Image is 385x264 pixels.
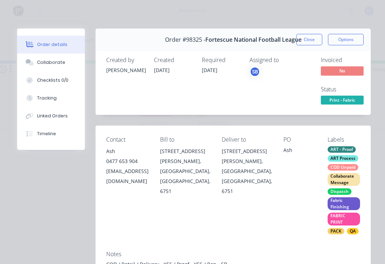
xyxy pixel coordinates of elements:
[328,213,360,225] div: FABRIC PRINT
[37,131,56,137] div: Timeline
[160,146,210,156] div: [STREET_ADDRESS]
[328,188,351,195] div: Dispatch
[37,77,68,83] div: Checklists 0/0
[202,57,241,64] div: Required
[283,146,316,156] div: Ash
[328,146,356,153] div: ART - Proof
[205,36,302,43] span: Fortescue National Football League
[37,41,67,48] div: Order details
[321,96,364,106] button: Print - Fabric
[17,107,85,125] button: Linked Orders
[328,155,358,162] div: ART Process
[165,36,205,43] span: Order #98325 -
[154,67,170,73] span: [DATE]
[222,156,272,196] div: [PERSON_NAME], [GEOGRAPHIC_DATA], [GEOGRAPHIC_DATA], 6751
[106,146,149,156] div: Ash
[328,34,364,45] button: Options
[37,95,57,101] div: Tracking
[202,67,217,73] span: [DATE]
[106,57,145,64] div: Created by
[328,173,360,186] div: Collaborate Message
[347,228,359,234] div: QA
[328,197,360,210] div: Fabric Finishing
[106,251,360,258] div: Notes
[160,136,210,143] div: Bill to
[106,66,145,74] div: [PERSON_NAME]
[222,136,272,143] div: Deliver to
[37,113,68,119] div: Linked Orders
[160,156,210,196] div: [PERSON_NAME], [GEOGRAPHIC_DATA], [GEOGRAPHIC_DATA], 6751
[17,54,85,71] button: Collaborate
[160,146,210,196] div: [STREET_ADDRESS][PERSON_NAME], [GEOGRAPHIC_DATA], [GEOGRAPHIC_DATA], 6751
[283,136,316,143] div: PO
[222,146,272,196] div: [STREET_ADDRESS][PERSON_NAME], [GEOGRAPHIC_DATA], [GEOGRAPHIC_DATA], 6751
[154,57,193,64] div: Created
[17,89,85,107] button: Tracking
[17,36,85,54] button: Order details
[328,228,344,234] div: PACK
[328,136,360,143] div: Labels
[321,86,374,93] div: Status
[321,96,364,105] span: Print - Fabric
[106,156,149,166] div: 0477 653 904
[321,57,374,64] div: Invoiced
[17,125,85,143] button: Timeline
[106,136,149,143] div: Contact
[250,66,260,77] button: SB
[250,57,321,64] div: Assigned to
[37,59,65,66] div: Collaborate
[106,166,149,186] div: [EMAIL_ADDRESS][DOMAIN_NAME]
[222,146,272,156] div: [STREET_ADDRESS]
[296,34,322,45] button: Close
[106,146,149,186] div: Ash0477 653 904[EMAIL_ADDRESS][DOMAIN_NAME]
[321,66,364,75] span: No
[328,164,358,171] div: COD Unpaid
[17,71,85,89] button: Checklists 0/0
